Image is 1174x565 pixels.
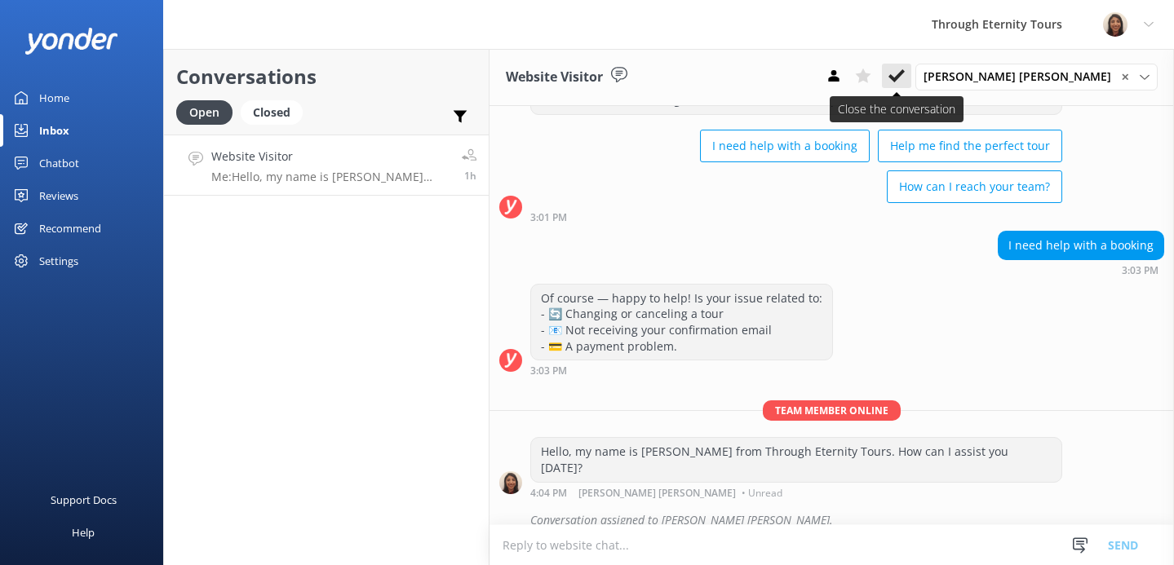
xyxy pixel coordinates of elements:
strong: 3:03 PM [530,366,567,376]
img: yonder-white-logo.png [24,28,118,55]
span: • Unread [742,488,782,498]
div: Home [39,82,69,114]
button: Help me find the perfect tour [878,130,1062,162]
strong: 3:03 PM [1122,266,1158,276]
div: Settings [39,245,78,277]
a: Open [176,103,241,121]
button: I need help with a booking [700,130,870,162]
strong: 4:04 PM [530,488,567,498]
button: How can I reach your team? [887,170,1062,203]
span: Sep 14 2025 04:04pm (UTC +02:00) Europe/Amsterdam [464,169,476,183]
div: Recommend [39,212,101,245]
span: ✕ [1121,69,1129,85]
div: Reviews [39,179,78,212]
div: Sep 14 2025 03:03pm (UTC +02:00) Europe/Amsterdam [998,264,1164,276]
span: [PERSON_NAME] [PERSON_NAME] [578,488,736,498]
p: Me: Hello, my name is [PERSON_NAME] from Through Eternity Tours. How can I assist you [DATE]? [211,170,450,184]
div: I need help with a booking [999,232,1163,259]
div: Chatbot [39,147,79,179]
h3: Website Visitor [506,67,603,88]
div: Hello, my name is [PERSON_NAME] from Through Eternity Tours. How can I assist you [DATE]? [531,438,1061,481]
div: Of course — happy to help! Is your issue related to: - 🔄 Changing or canceling a tour - 📧 Not rec... [531,285,832,360]
a: Closed [241,103,311,121]
div: Support Docs [51,483,117,516]
div: Open [176,100,233,125]
div: Help [72,516,95,549]
div: Conversation assigned to [PERSON_NAME] [PERSON_NAME]. [530,506,1164,534]
img: 725-1755267273.png [1103,12,1127,37]
strong: 3:01 PM [530,213,567,223]
span: [PERSON_NAME] [PERSON_NAME] [924,68,1121,86]
div: Closed [241,100,303,125]
span: Team member online [763,400,901,421]
h2: Conversations [176,61,476,92]
div: 2025-09-14T14:04:23.163 [499,506,1164,534]
div: Sep 14 2025 03:01pm (UTC +02:00) Europe/Amsterdam [530,211,1062,223]
div: Assign User [915,64,1158,90]
h4: Website Visitor [211,148,450,166]
div: Inbox [39,114,69,147]
div: Sep 14 2025 03:03pm (UTC +02:00) Europe/Amsterdam [530,364,833,376]
div: Sep 14 2025 04:04pm (UTC +02:00) Europe/Amsterdam [530,487,1062,498]
a: Website VisitorMe:Hello, my name is [PERSON_NAME] from Through Eternity Tours. How can I assist y... [164,135,489,196]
